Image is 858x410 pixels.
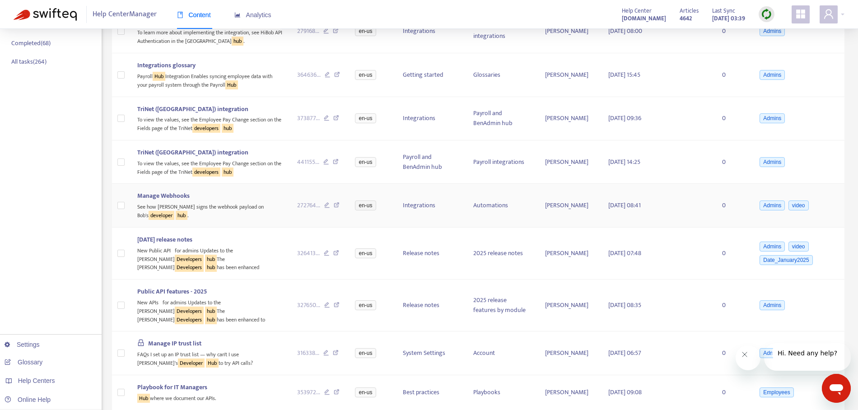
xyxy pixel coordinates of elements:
sqkw: Hub [206,359,219,368]
sqkw: hub [232,37,243,46]
sqkw: Hub [137,394,150,403]
img: sync.dc5367851b00ba804db3.png [761,9,772,20]
td: Integrations [396,184,466,227]
sqkw: hub [222,168,233,177]
span: 353972 ... [297,387,320,397]
span: [DATE] 14:25 [608,157,640,167]
td: [PERSON_NAME] [538,53,601,97]
sqkw: Developers [175,315,204,324]
span: user [823,9,834,19]
span: [DATE] release notes [137,234,192,245]
div: To view the values, see the Employee Pay Change section on the Fields page of the TriNet [137,114,283,133]
span: Manage IP trust list [148,338,201,349]
sqkw: hub [176,211,187,220]
td: Account [466,331,537,375]
span: 279168 ... [297,26,319,36]
div: FAQs I set up an IP trust list — why can't I use [PERSON_NAME]'s to try API calls? [137,349,283,367]
td: 2025 release features by module [466,280,537,331]
td: Getting started [396,53,466,97]
span: TriNet ([GEOGRAPHIC_DATA]) integration [137,147,248,158]
span: en-us [355,157,376,167]
strong: [DATE] 03:39 [712,14,745,23]
td: 0 [715,10,751,53]
strong: [DOMAIN_NAME] [622,14,666,23]
span: Admins [760,113,785,123]
span: Help Center Manager [93,6,157,23]
sqkw: Hub [153,72,165,81]
td: 0 [715,97,751,140]
a: Online Help [5,396,51,403]
td: 0 [715,53,751,97]
td: [PERSON_NAME] [538,280,601,331]
td: Integrations [396,97,466,140]
span: 316338 ... [297,348,319,358]
td: Release notes [396,280,466,331]
td: [PERSON_NAME] [538,10,601,53]
strong: 4642 [680,14,692,23]
sqkw: hub [222,124,233,133]
iframe: Close message [736,345,760,370]
td: [PERSON_NAME] [538,331,601,375]
td: [PERSON_NAME] [538,97,601,140]
span: [DATE] 08:41 [608,200,641,210]
td: Glossaries [466,53,537,97]
span: Playbook for IT Managers [137,382,207,392]
sqkw: Developers [175,263,204,272]
span: [DATE] 07:48 [608,248,641,258]
span: [DATE] 09:36 [608,113,641,123]
td: [PERSON_NAME] [538,184,601,227]
span: en-us [355,200,376,210]
span: en-us [355,300,376,310]
td: 0 [715,140,751,184]
td: [PERSON_NAME] [538,228,601,280]
span: Help Center [622,6,652,16]
span: 272764 ... [297,200,320,210]
td: Payroll integrations [466,140,537,184]
td: 0 [715,331,751,375]
div: where we document our APIs. [137,392,283,403]
span: en-us [355,70,376,80]
img: Swifteq [14,8,77,21]
span: Admins [760,157,785,167]
sqkw: developer [149,211,174,220]
span: 441155 ... [297,157,319,167]
span: video [788,200,809,210]
span: Last Sync [712,6,735,16]
span: Analytics [234,11,271,19]
div: To view the values, see the Employee Pay Change section on the Fields page of the TriNet [137,158,283,176]
sqkw: hub [205,255,217,264]
td: 0 [715,228,751,280]
sqkw: developers [192,168,220,177]
span: Admins [760,26,785,36]
div: New APIs for admins Updates to the [PERSON_NAME] The [PERSON_NAME] has been enhanced to [137,297,283,324]
p: All tasks ( 264 ) [11,57,47,66]
span: TriNet ([GEOGRAPHIC_DATA]) integration [137,104,248,114]
span: area-chart [234,12,241,18]
td: Release notes [396,228,466,280]
td: 0 [715,184,751,227]
span: Integrations glossary [137,60,196,70]
iframe: Message from company [764,343,851,371]
span: book [177,12,183,18]
span: en-us [355,348,376,358]
td: Payroll and BenAdmin hub [466,97,537,140]
iframe: Button to launch messaging window [822,374,851,403]
a: Settings [5,341,40,348]
span: Date_January2025 [760,255,812,265]
span: Content [177,11,211,19]
span: en-us [355,113,376,123]
td: Payroll and BenAdmin hub [396,140,466,184]
td: 2025 release notes [466,228,537,280]
p: Assigned to me ( 0 ) [11,20,60,29]
p: Completed ( 68 ) [11,38,51,48]
span: 327650 ... [297,300,320,310]
sqkw: Developers [175,307,204,316]
span: 364636 ... [297,70,321,80]
td: Integrations [396,10,466,53]
span: 326413 ... [297,248,320,258]
div: Payroll Integration Enables syncing employee data with your payroll system through the Payroll [137,70,283,89]
a: [DOMAIN_NAME] [622,13,666,23]
td: [PERSON_NAME] [538,140,601,184]
span: lock [137,339,145,346]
